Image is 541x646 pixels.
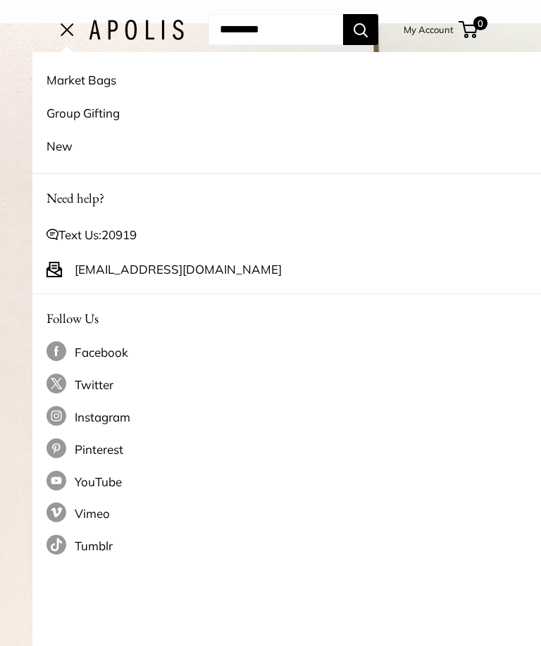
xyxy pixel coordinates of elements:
img: Apolis [89,20,184,40]
span: 0 [473,16,487,30]
span: Text Us: [58,224,137,246]
button: Search [343,14,378,45]
button: Open menu [61,24,75,35]
input: Search... [209,14,343,45]
a: 20919 [101,227,137,242]
a: [EMAIL_ADDRESS][DOMAIN_NAME] [75,258,282,281]
a: 0 [460,21,478,38]
a: My Account [404,21,454,38]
